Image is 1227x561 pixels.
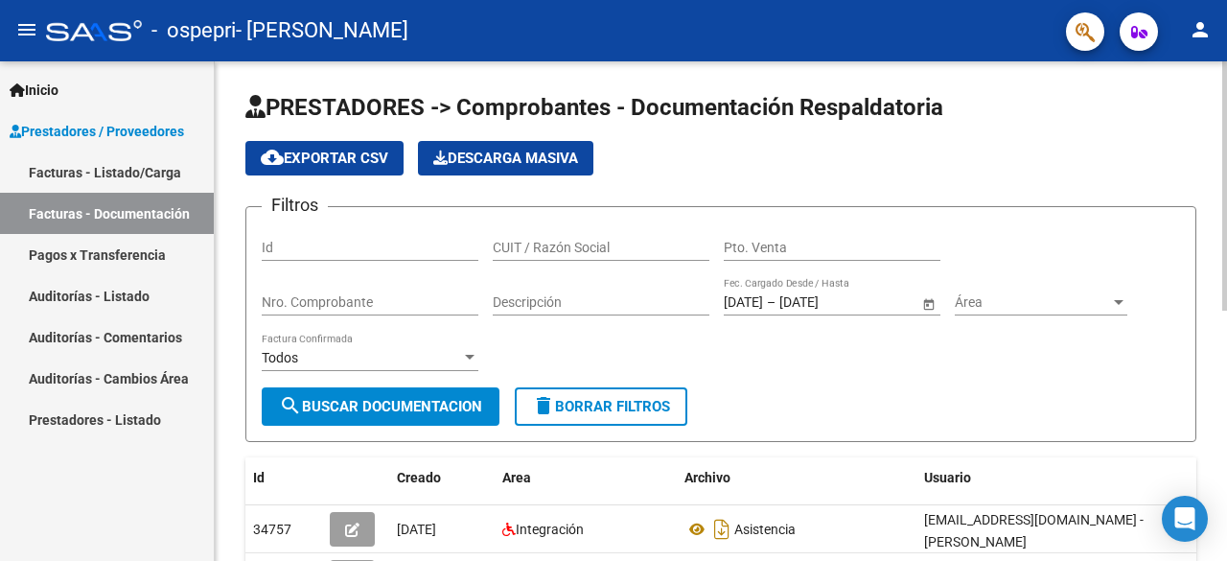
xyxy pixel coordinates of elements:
[918,293,938,314] button: Open calendar
[279,394,302,417] mat-icon: search
[279,398,482,415] span: Buscar Documentacion
[397,470,441,485] span: Creado
[684,470,730,485] span: Archivo
[1189,18,1212,41] mat-icon: person
[397,522,436,537] span: [DATE]
[236,10,408,52] span: - [PERSON_NAME]
[262,387,499,426] button: Buscar Documentacion
[245,457,322,499] datatable-header-cell: Id
[10,121,184,142] span: Prestadores / Proveedores
[709,514,734,545] i: Descargar documento
[532,398,670,415] span: Borrar Filtros
[724,294,763,311] input: Fecha inicio
[502,470,531,485] span: Area
[532,394,555,417] mat-icon: delete
[261,146,284,169] mat-icon: cloud_download
[261,150,388,167] span: Exportar CSV
[734,522,796,537] span: Asistencia
[767,294,776,311] span: –
[262,350,298,365] span: Todos
[779,294,873,311] input: Fecha fin
[924,512,1144,549] span: [EMAIL_ADDRESS][DOMAIN_NAME] - [PERSON_NAME]
[245,141,404,175] button: Exportar CSV
[151,10,236,52] span: - ospepri
[924,470,971,485] span: Usuario
[253,522,291,537] span: 34757
[1162,496,1208,542] div: Open Intercom Messenger
[955,294,1110,311] span: Área
[245,94,943,121] span: PRESTADORES -> Comprobantes - Documentación Respaldatoria
[418,141,593,175] app-download-masive: Descarga masiva de comprobantes (adjuntos)
[515,387,687,426] button: Borrar Filtros
[516,522,584,537] span: Integración
[916,457,1204,499] datatable-header-cell: Usuario
[677,457,916,499] datatable-header-cell: Archivo
[10,80,58,101] span: Inicio
[389,457,495,499] datatable-header-cell: Creado
[495,457,677,499] datatable-header-cell: Area
[418,141,593,175] button: Descarga Masiva
[433,150,578,167] span: Descarga Masiva
[262,192,328,219] h3: Filtros
[15,18,38,41] mat-icon: menu
[253,470,265,485] span: Id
